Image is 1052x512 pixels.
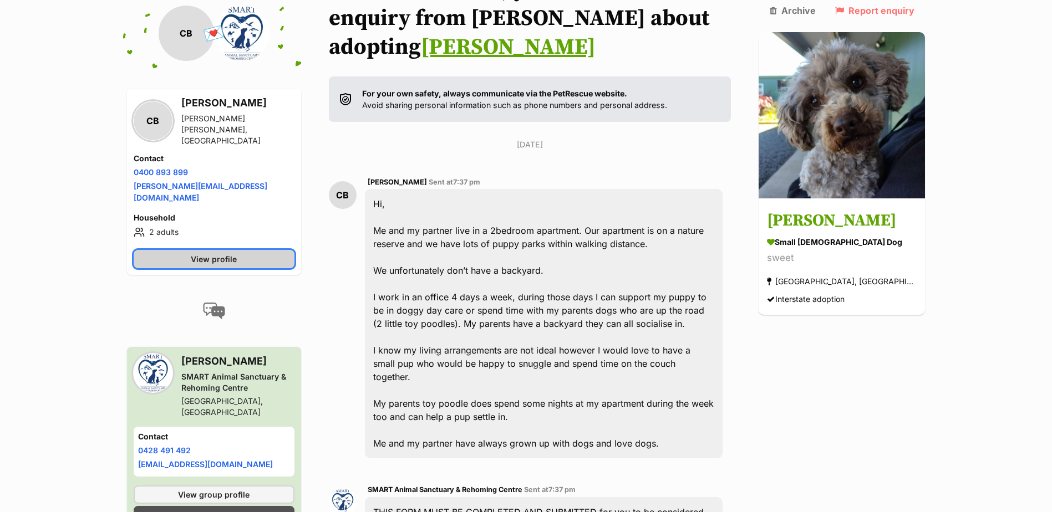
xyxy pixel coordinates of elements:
[368,485,522,494] span: SMART Animal Sanctuary & Rehoming Centre
[138,431,290,442] h4: Contact
[421,33,596,61] a: [PERSON_NAME]
[159,6,214,61] div: CB
[362,89,627,98] strong: For your own safety, always communicate via the PetRescue website.
[767,292,845,307] div: Interstate adoption
[767,209,917,234] h3: [PERSON_NAME]
[524,485,576,494] span: Sent at
[329,139,731,150] p: [DATE]
[181,354,294,369] h3: [PERSON_NAME]
[759,32,925,198] img: Cooper
[429,178,480,186] span: Sent at
[134,212,294,223] h4: Household
[134,250,294,268] a: View profile
[770,6,816,16] a: Archive
[203,303,225,319] img: conversation-icon-4a6f8262b818ee0b60e3300018af0b2d0b884aa5de6e9bcb8d3d4eeb1a70a7c4.svg
[191,253,237,265] span: View profile
[181,396,294,418] div: [GEOGRAPHIC_DATA], [GEOGRAPHIC_DATA]
[835,6,914,16] a: Report enquiry
[134,181,267,202] a: [PERSON_NAME][EMAIL_ADDRESS][DOMAIN_NAME]
[548,485,576,494] span: 7:37 pm
[214,6,270,61] img: SMART Animal Sanctuary & Rehoming Centre profile pic
[134,226,294,239] li: 2 adults
[362,88,667,111] p: Avoid sharing personal information such as phone numbers and personal address.
[365,189,723,458] div: Hi, Me and my partner live in a 2bedroom apartment. Our apartment is on a nature reserve and we h...
[134,101,172,140] div: CB
[134,485,294,504] a: View group profile
[181,371,294,393] div: SMART Animal Sanctuary & Rehoming Centre
[759,201,925,315] a: [PERSON_NAME] small [DEMOGRAPHIC_DATA] Dog sweet [GEOGRAPHIC_DATA], [GEOGRAPHIC_DATA] Interstate ...
[134,354,172,392] img: SMART Animal Sanctuary & Rehoming Centre profile pic
[767,237,917,248] div: small [DEMOGRAPHIC_DATA] Dog
[368,178,427,186] span: [PERSON_NAME]
[181,113,294,146] div: [PERSON_NAME] [PERSON_NAME], [GEOGRAPHIC_DATA]
[178,489,250,500] span: View group profile
[201,22,226,45] span: 💌
[134,153,294,164] h4: Contact
[453,178,480,186] span: 7:37 pm
[138,446,191,455] a: 0428 491 492
[767,274,917,289] div: [GEOGRAPHIC_DATA], [GEOGRAPHIC_DATA]
[181,95,294,111] h3: [PERSON_NAME]
[329,181,357,209] div: CB
[134,167,188,177] a: 0400 893 899
[138,459,273,469] a: [EMAIL_ADDRESS][DOMAIN_NAME]
[767,251,917,266] div: sweet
